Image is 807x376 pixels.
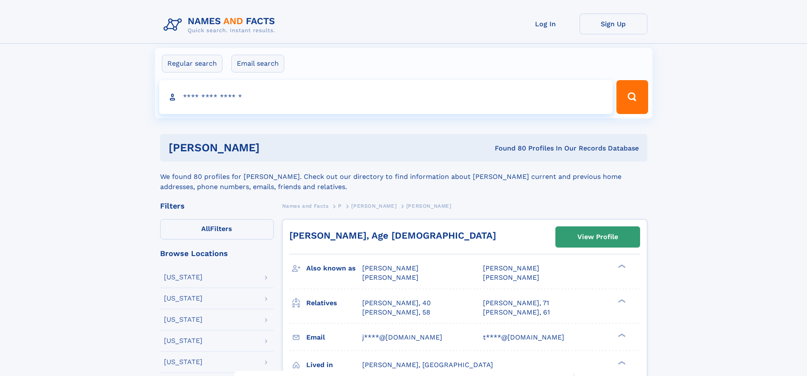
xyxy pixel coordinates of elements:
[616,80,648,114] button: Search Button
[483,308,550,317] a: [PERSON_NAME], 61
[362,273,419,281] span: [PERSON_NAME]
[164,274,202,281] div: [US_STATE]
[164,295,202,302] div: [US_STATE]
[483,264,539,272] span: [PERSON_NAME]
[282,201,329,211] a: Names and Facts
[616,264,626,269] div: ❯
[483,298,549,308] a: [PERSON_NAME], 71
[306,296,362,310] h3: Relatives
[160,250,274,257] div: Browse Locations
[306,330,362,345] h3: Email
[362,264,419,272] span: [PERSON_NAME]
[289,230,496,241] a: [PERSON_NAME], Age [DEMOGRAPHIC_DATA]
[483,273,539,281] span: [PERSON_NAME]
[231,55,284,72] label: Email search
[164,337,202,344] div: [US_STATE]
[160,162,647,192] div: We found 80 profiles for [PERSON_NAME]. Check out our directory to find information about [PERSON...
[512,14,580,34] a: Log In
[160,219,274,240] label: Filters
[164,359,202,365] div: [US_STATE]
[306,261,362,276] h3: Also known as
[616,360,626,365] div: ❯
[362,308,430,317] a: [PERSON_NAME], 58
[406,203,452,209] span: [PERSON_NAME]
[351,201,397,211] a: [PERSON_NAME]
[306,358,362,372] h3: Lived in
[362,298,431,308] a: [PERSON_NAME], 40
[160,202,274,210] div: Filters
[164,316,202,323] div: [US_STATE]
[616,332,626,338] div: ❯
[377,144,639,153] div: Found 80 Profiles In Our Records Database
[159,80,613,114] input: search input
[162,55,222,72] label: Regular search
[201,225,210,233] span: All
[351,203,397,209] span: [PERSON_NAME]
[169,142,377,153] h1: [PERSON_NAME]
[556,227,640,247] a: View Profile
[616,298,626,304] div: ❯
[338,203,342,209] span: P
[580,14,647,34] a: Sign Up
[160,14,282,36] img: Logo Names and Facts
[338,201,342,211] a: P
[577,227,618,247] div: View Profile
[362,361,493,369] span: [PERSON_NAME], [GEOGRAPHIC_DATA]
